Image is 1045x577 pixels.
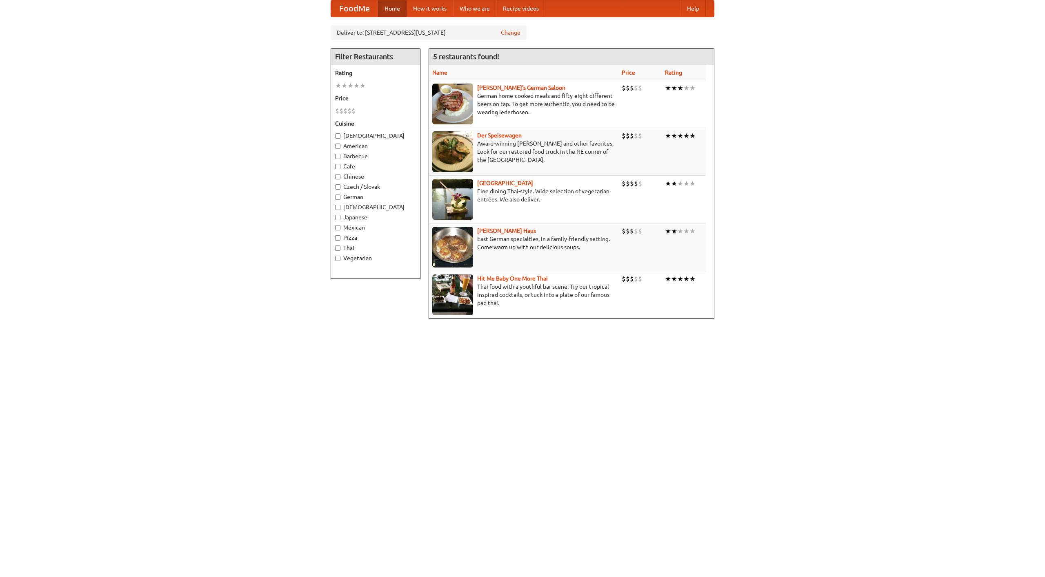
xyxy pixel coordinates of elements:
li: ★ [689,84,696,93]
a: FoodMe [331,0,378,17]
a: Home [378,0,407,17]
label: American [335,142,416,150]
li: ★ [683,227,689,236]
img: kohlhaus.jpg [432,227,473,267]
input: [DEMOGRAPHIC_DATA] [335,205,340,210]
li: ★ [335,81,341,90]
input: Barbecue [335,154,340,159]
li: ★ [677,179,683,188]
li: ★ [683,274,689,283]
a: [GEOGRAPHIC_DATA] [477,180,533,186]
a: Help [680,0,706,17]
a: [PERSON_NAME]'s German Saloon [477,84,565,91]
img: satay.jpg [432,179,473,220]
ng-pluralize: 5 restaurants found! [433,53,499,60]
li: $ [347,106,351,115]
li: $ [351,106,356,115]
li: ★ [689,179,696,188]
a: Change [501,29,520,37]
h5: Rating [335,69,416,77]
a: Hit Me Baby One More Thai [477,275,548,282]
li: $ [626,84,630,93]
label: German [335,193,416,201]
li: $ [622,227,626,236]
input: Japanese [335,215,340,220]
li: $ [622,179,626,188]
p: German home-cooked meals and fifty-eight different beers on tap. To get more authentic, you'd nee... [432,92,615,116]
input: Chinese [335,174,340,179]
div: Deliver to: [STREET_ADDRESS][US_STATE] [331,25,527,40]
p: Thai food with a youthful bar scene. Try our tropical inspired cocktails, or tuck into a plate of... [432,283,615,307]
img: babythai.jpg [432,274,473,315]
label: Japanese [335,213,416,221]
label: [DEMOGRAPHIC_DATA] [335,132,416,140]
li: $ [630,179,634,188]
li: ★ [683,84,689,93]
li: $ [638,131,642,140]
a: Rating [665,69,682,76]
li: $ [622,274,626,283]
li: ★ [683,131,689,140]
li: $ [626,131,630,140]
p: East German specialties, in a family-friendly setting. Come warm up with our delicious soups. [432,235,615,251]
li: ★ [360,81,366,90]
label: Mexican [335,223,416,232]
li: ★ [341,81,347,90]
li: ★ [671,274,677,283]
a: Who we are [453,0,496,17]
label: Thai [335,244,416,252]
li: ★ [671,84,677,93]
li: ★ [683,179,689,188]
h5: Price [335,94,416,102]
li: ★ [354,81,360,90]
li: ★ [347,81,354,90]
p: Award-winning [PERSON_NAME] and other favorites. Look for our restored food truck in the NE corne... [432,139,615,164]
li: $ [630,131,634,140]
li: ★ [665,84,671,93]
li: $ [626,179,630,188]
li: $ [335,106,339,115]
li: ★ [671,227,677,236]
li: $ [638,227,642,236]
input: Mexican [335,225,340,230]
img: speisewagen.jpg [432,131,473,172]
li: $ [638,84,642,93]
input: Thai [335,245,340,251]
p: Fine dining Thai-style. Wide selection of vegetarian entrées. We also deliver. [432,187,615,203]
a: Name [432,69,447,76]
li: ★ [671,179,677,188]
li: $ [343,106,347,115]
a: Der Speisewagen [477,132,522,139]
li: $ [622,84,626,93]
a: Recipe videos [496,0,545,17]
li: ★ [689,131,696,140]
a: [PERSON_NAME] Haus [477,228,536,234]
li: $ [622,131,626,140]
li: $ [634,227,638,236]
li: $ [634,274,638,283]
li: $ [634,179,638,188]
input: American [335,144,340,149]
input: Czech / Slovak [335,184,340,190]
img: esthers.jpg [432,84,473,124]
li: ★ [677,227,683,236]
input: Vegetarian [335,256,340,261]
li: $ [634,131,638,140]
li: ★ [689,227,696,236]
input: Cafe [335,164,340,169]
li: ★ [677,131,683,140]
h4: Filter Restaurants [331,49,420,65]
li: $ [630,227,634,236]
li: $ [634,84,638,93]
label: Cafe [335,162,416,170]
li: ★ [677,274,683,283]
a: Price [622,69,635,76]
label: Barbecue [335,152,416,160]
li: $ [626,274,630,283]
li: ★ [665,227,671,236]
input: [DEMOGRAPHIC_DATA] [335,133,340,139]
li: $ [638,274,642,283]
